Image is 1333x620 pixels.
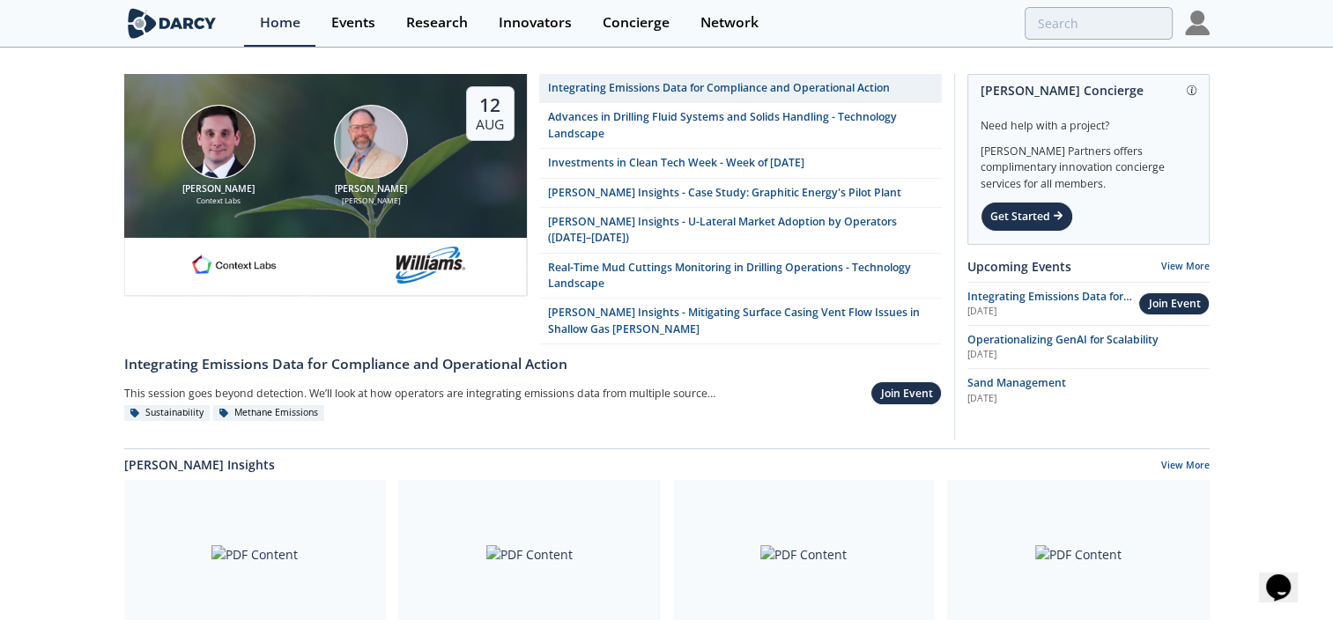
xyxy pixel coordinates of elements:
span: Operationalizing GenAI for Scalability [967,332,1159,347]
img: Mark Gebbia [334,105,408,179]
div: Sustainability [124,405,211,421]
div: Methane Emissions [213,405,325,421]
div: [PERSON_NAME] [301,196,441,207]
div: [DATE] [967,305,1139,319]
div: [DATE] [967,392,1210,406]
div: Context Labs [149,196,289,207]
img: williams.com.png [396,247,465,284]
button: Join Event [1138,292,1209,316]
img: 1682076415445-contextlabs.png [185,247,284,284]
a: Investments in Clean Tech Week - Week of [DATE] [539,149,942,178]
div: Join Event [1149,296,1201,312]
div: Join Event [881,386,933,402]
a: Real-Time Mud Cuttings Monitoring in Drilling Operations - Technology Landscape [539,254,942,299]
input: Advanced Search [1025,7,1173,40]
img: Nathan Brawn [181,105,255,179]
div: Innovators [499,16,572,30]
div: 12 [476,93,504,116]
div: Events [331,16,375,30]
a: Integrating Emissions Data for Compliance and Operational Action [DATE] [967,289,1139,319]
a: [PERSON_NAME] Insights - Mitigating Surface Casing Vent Flow Issues in Shallow Gas [PERSON_NAME] [539,299,942,344]
button: Join Event [870,381,941,405]
div: [PERSON_NAME] [301,182,441,196]
div: Need help with a project? [981,106,1196,134]
a: [PERSON_NAME] Insights [124,455,275,474]
div: [PERSON_NAME] Partners offers complimentary innovation concierge services for all members. [981,134,1196,192]
img: logo-wide.svg [124,8,220,39]
span: Sand Management [967,375,1066,390]
div: This session goes beyond detection. We’ll look at how operators are integrating emissions data fr... [124,380,716,405]
div: Network [700,16,759,30]
div: [DATE] [967,348,1210,362]
img: Profile [1185,11,1210,35]
a: Sand Management [DATE] [967,375,1210,405]
a: Nathan Brawn [PERSON_NAME] Context Labs Mark Gebbia [PERSON_NAME] [PERSON_NAME] 12 Aug [124,74,527,344]
a: View More [1161,459,1210,475]
div: [PERSON_NAME] [149,182,289,196]
div: Home [260,16,300,30]
a: Integrating Emissions Data for Compliance and Operational Action [124,344,942,374]
div: Aug [476,116,504,134]
a: Upcoming Events [967,257,1071,276]
div: Integrating Emissions Data for Compliance and Operational Action [124,354,942,375]
a: Advances in Drilling Fluid Systems and Solids Handling - Technology Landscape [539,103,942,149]
div: Research [406,16,468,30]
div: Integrating Emissions Data for Compliance and Operational Action [548,80,890,96]
div: [PERSON_NAME] Concierge [981,75,1196,106]
div: Get Started [981,202,1073,232]
img: information.svg [1187,85,1196,95]
iframe: chat widget [1259,550,1315,602]
span: Integrating Emissions Data for Compliance and Operational Action [967,289,1132,336]
a: [PERSON_NAME] Insights - Case Study: Graphitic Energy's Pilot Plant [539,179,942,208]
a: Integrating Emissions Data for Compliance and Operational Action [539,74,942,103]
a: View More [1161,260,1210,272]
div: Concierge [603,16,670,30]
a: Operationalizing GenAI for Scalability [DATE] [967,332,1210,362]
a: [PERSON_NAME] Insights - U-Lateral Market Adoption by Operators ([DATE]–[DATE]) [539,208,942,254]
